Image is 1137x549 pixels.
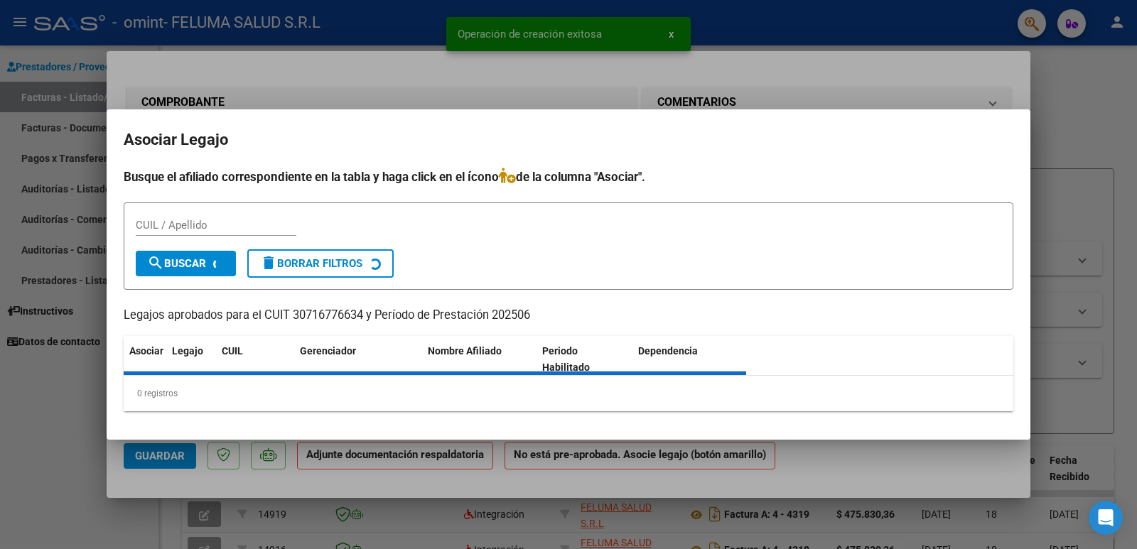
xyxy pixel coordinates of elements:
[166,336,216,383] datatable-header-cell: Legajo
[542,345,590,373] span: Periodo Habilitado
[124,168,1013,186] h4: Busque el afiliado correspondiente en la tabla y haga click en el ícono de la columna "Asociar".
[147,254,164,271] mat-icon: search
[294,336,422,383] datatable-header-cell: Gerenciador
[124,376,1013,411] div: 0 registros
[124,126,1013,153] h2: Asociar Legajo
[222,345,243,357] span: CUIL
[537,336,632,383] datatable-header-cell: Periodo Habilitado
[129,345,163,357] span: Asociar
[172,345,203,357] span: Legajo
[1089,501,1123,535] div: Open Intercom Messenger
[247,249,394,278] button: Borrar Filtros
[300,345,356,357] span: Gerenciador
[136,251,236,276] button: Buscar
[422,336,537,383] datatable-header-cell: Nombre Afiliado
[260,257,362,270] span: Borrar Filtros
[216,336,294,383] datatable-header-cell: CUIL
[638,345,698,357] span: Dependencia
[428,345,502,357] span: Nombre Afiliado
[147,257,206,270] span: Buscar
[632,336,747,383] datatable-header-cell: Dependencia
[124,336,166,383] datatable-header-cell: Asociar
[260,254,277,271] mat-icon: delete
[124,307,1013,325] p: Legajos aprobados para el CUIT 30716776634 y Período de Prestación 202506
